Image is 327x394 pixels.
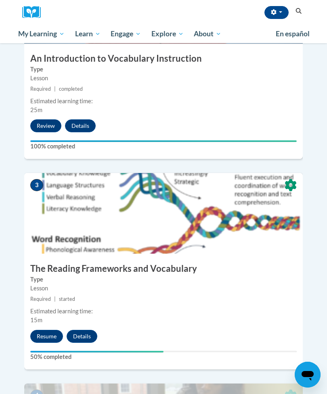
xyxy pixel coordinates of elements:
button: Review [30,119,61,132]
span: Engage [111,29,141,39]
a: En español [270,25,315,42]
img: Logo brand [22,6,46,19]
span: 3 [30,179,43,191]
span: Explore [151,29,184,39]
span: started [59,296,75,302]
button: Search [293,6,305,16]
span: | [54,296,56,302]
div: Lesson [30,74,297,83]
span: Required [30,86,51,92]
span: | [54,86,56,92]
div: Your progress [30,140,297,142]
button: Details [67,330,97,343]
a: Learn [70,25,106,43]
span: 15m [30,317,42,323]
h3: An Introduction to Vocabulary Instruction [24,52,303,65]
div: Main menu [12,25,315,43]
span: 25m [30,106,42,113]
a: About [189,25,227,43]
label: Type [30,65,297,74]
a: Engage [105,25,146,43]
h3: The Reading Frameworks and Vocabulary [24,263,303,275]
span: Learn [75,29,101,39]
label: Type [30,275,297,284]
div: Estimated learning time: [30,307,297,316]
div: Your progress [30,351,163,352]
iframe: Button to launch messaging window [295,362,321,388]
label: 100% completed [30,142,297,151]
label: 50% completed [30,352,297,361]
button: Details [65,119,96,132]
span: En español [276,29,310,38]
div: Estimated learning time: [30,97,297,106]
a: My Learning [13,25,70,43]
span: About [194,29,221,39]
span: My Learning [18,29,65,39]
a: Cox Campus [22,6,46,19]
span: completed [59,86,83,92]
div: Lesson [30,284,297,293]
a: Explore [146,25,189,43]
button: Account Settings [264,6,289,19]
img: Course Image [24,173,303,254]
span: Required [30,296,51,302]
button: Resume [30,330,63,343]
